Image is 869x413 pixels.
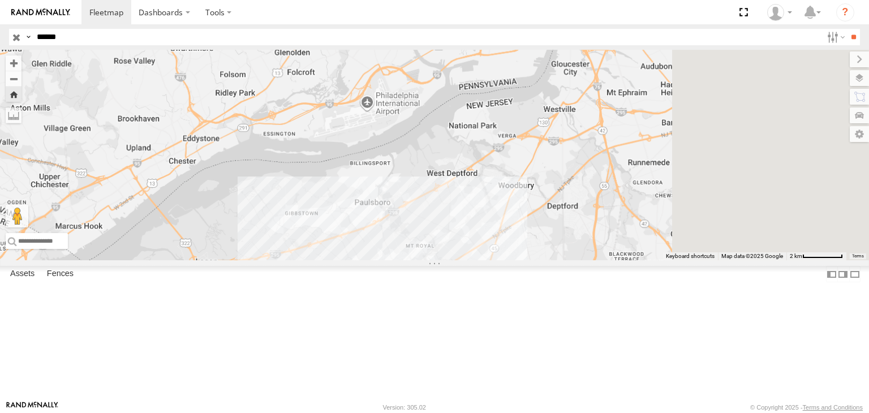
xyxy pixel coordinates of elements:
[721,253,783,259] span: Map data ©2025 Google
[850,126,869,142] label: Map Settings
[666,252,715,260] button: Keyboard shortcuts
[826,266,837,282] label: Dock Summary Table to the Left
[6,71,21,87] button: Zoom out
[763,4,796,21] div: Gregory Babington
[6,402,58,413] a: Visit our Website
[383,404,426,411] div: Version: 305.02
[6,55,21,71] button: Zoom in
[823,29,847,45] label: Search Filter Options
[837,266,849,282] label: Dock Summary Table to the Right
[852,254,864,259] a: Terms
[786,252,846,260] button: Map Scale: 2 km per 68 pixels
[6,205,28,227] button: Drag Pegman onto the map to open Street View
[750,404,863,411] div: © Copyright 2025 -
[6,107,21,123] label: Measure
[41,266,79,282] label: Fences
[24,29,33,45] label: Search Query
[11,8,70,16] img: rand-logo.svg
[5,266,40,282] label: Assets
[790,253,802,259] span: 2 km
[849,266,861,282] label: Hide Summary Table
[6,87,21,102] button: Zoom Home
[803,404,863,411] a: Terms and Conditions
[836,3,854,21] i: ?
